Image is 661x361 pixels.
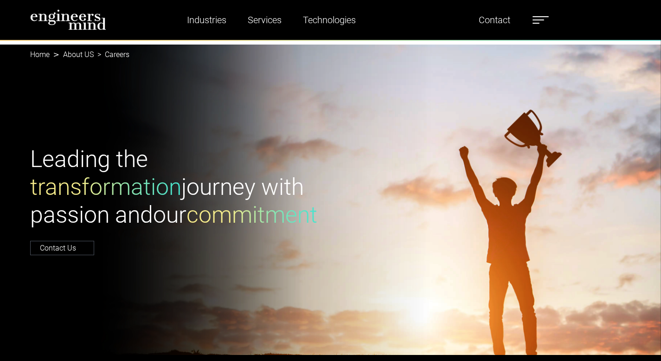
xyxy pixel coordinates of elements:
a: Home [30,50,50,59]
h1: Leading the journey with passion and our [30,145,325,229]
nav: breadcrumb [30,45,631,65]
li: Careers [94,49,129,60]
img: logo [30,9,107,30]
a: Industries [183,9,230,31]
a: About US [63,50,94,59]
a: Technologies [299,9,359,31]
span: transformation [30,174,181,200]
a: Contact Us [30,241,94,255]
span: commitment [186,201,317,228]
a: Contact [475,9,514,31]
a: Services [244,9,285,31]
